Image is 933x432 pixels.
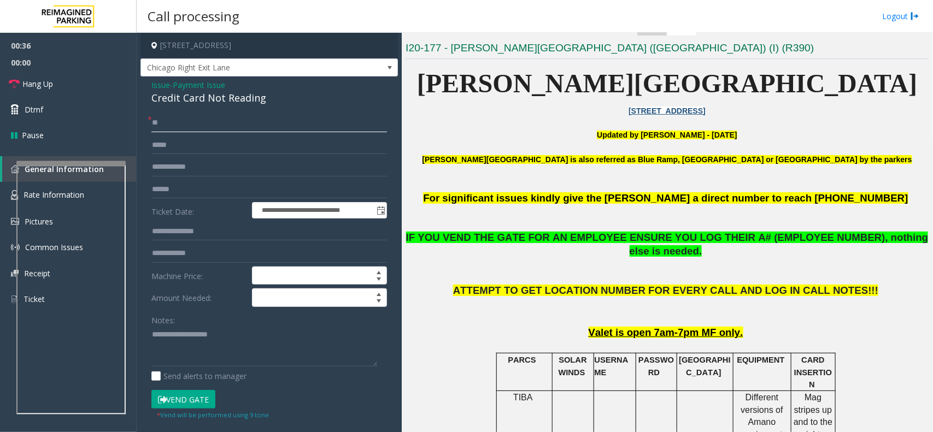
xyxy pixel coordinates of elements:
[453,285,878,296] span: ATTEMPT TO GET LOCATION NUMBER FOR EVERY CALL AND LOG IN CALL NOTES!!!
[589,327,743,338] span: Valet is open 7am-7pm MF only.
[371,289,386,298] span: Increase value
[151,390,215,409] button: Vend Gate
[11,218,19,225] img: 'icon'
[149,267,249,285] label: Machine Price:
[170,80,225,90] span: -
[2,156,137,182] a: General Information
[406,232,929,257] span: IF YOU VEND THE GATE FOR AN EMPLOYEE ENSURE YOU LOG THEIR A# (EMPLOYEE NUMBER), nothing else is n...
[11,243,20,252] img: 'icon'
[508,356,536,364] span: PARCS
[371,298,386,306] span: Decrease value
[559,356,587,376] span: SOLAR WINDS
[595,356,629,376] span: USERNAME
[371,267,386,276] span: Increase value
[423,155,912,164] b: [PERSON_NAME][GEOGRAPHIC_DATA] is also referred as Blue Ramp, [GEOGRAPHIC_DATA] or [GEOGRAPHIC_DA...
[151,79,170,91] span: Issue
[374,203,386,218] span: Toggle popup
[149,288,249,307] label: Amount Needed:
[406,41,929,59] h3: I20-177 - [PERSON_NAME][GEOGRAPHIC_DATA] ([GEOGRAPHIC_DATA]) (I) (R390)
[22,129,44,141] span: Pause
[151,91,387,105] div: Credit Card Not Reading
[141,59,346,76] span: Chicago Right Exit Lane
[679,356,730,376] span: [GEOGRAPHIC_DATA]
[151,370,247,382] label: Send alerts to manager
[638,356,674,376] span: PASSWORD
[737,356,785,364] span: EQUIPMENT
[882,10,919,22] a: Logout
[149,202,249,218] label: Ticket Date:
[22,78,53,90] span: Hang Up
[151,311,175,326] label: Notes:
[513,393,533,402] span: TIBA
[157,411,269,419] small: Vend will be performed using 9 tone
[911,10,919,22] img: logout
[140,33,398,58] h4: [STREET_ADDRESS]
[142,3,245,29] h3: Call processing
[11,270,19,277] img: 'icon'
[25,104,43,115] span: Dtmf
[371,276,386,285] span: Decrease value
[794,356,832,389] span: CARD INSERTION
[417,69,918,98] span: [PERSON_NAME][GEOGRAPHIC_DATA]
[11,190,18,200] img: 'icon'
[423,192,908,204] span: For significant issues kindly give the [PERSON_NAME] a direct number to reach [PHONE_NUMBER]
[11,294,18,304] img: 'icon'
[699,245,702,257] span: .
[629,106,706,115] a: [STREET_ADDRESS]
[597,131,737,139] font: Updated by [PERSON_NAME] - [DATE]
[11,165,19,173] img: 'icon'
[173,79,225,91] span: Payment Issue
